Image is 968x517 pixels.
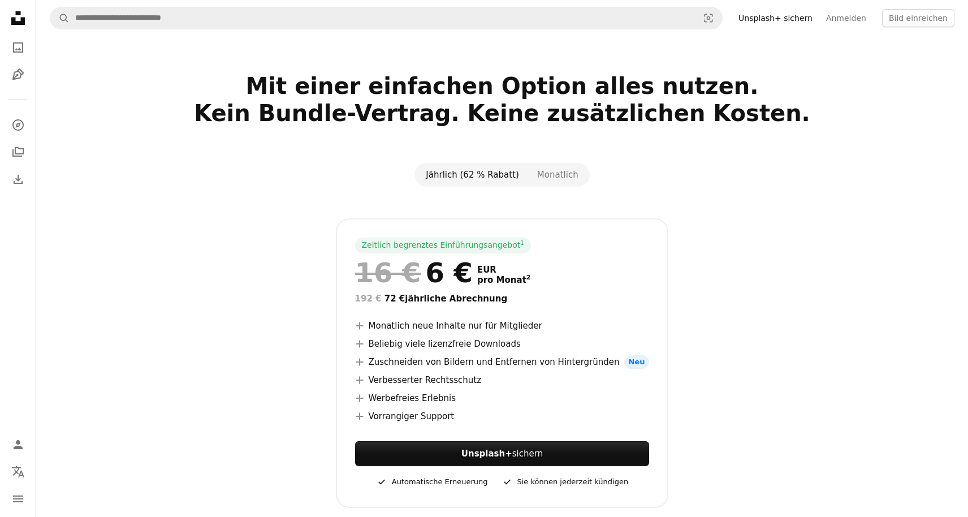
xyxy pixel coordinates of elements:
button: Sprache [7,460,29,483]
a: 1 [518,240,526,251]
a: Grafiken [7,63,29,86]
sup: 2 [526,274,531,281]
span: Neu [624,355,650,369]
div: 72 € jährliche Abrechnung [355,292,650,305]
a: Kollektionen [7,141,29,163]
a: Bisherige Downloads [7,168,29,191]
span: EUR [477,265,531,275]
button: Unsplash+sichern [355,441,650,466]
button: Visuelle Suche [695,7,722,29]
span: pro Monat [477,275,531,285]
a: Fotos [7,36,29,59]
a: Startseite — Unsplash [7,7,29,32]
a: Anmelden [819,9,873,27]
li: Werbefreies Erlebnis [355,391,650,405]
button: Menü [7,488,29,510]
li: Beliebig viele lizenzfreie Downloads [355,337,650,351]
sup: 1 [520,239,524,246]
li: Verbesserter Rechtsschutz [355,373,650,387]
button: Bild einreichen [882,9,954,27]
a: Unsplash+ sichern [732,9,819,27]
div: Sie können jederzeit kündigen [502,475,629,489]
strong: Unsplash+ [461,449,512,459]
button: Jährlich (62 % Rabatt) [417,165,528,184]
span: 192 € [355,294,382,304]
button: Monatlich [528,165,587,184]
div: Automatische Erneuerung [376,475,488,489]
div: Zeitlich begrenztes Einführungsangebot [355,238,531,253]
h2: Mit einer einfachen Option alles nutzen. Kein Bundle-Vertrag. Keine zusätzlichen Kosten. [136,72,868,154]
li: Monatlich neue Inhalte nur für Mitglieder [355,319,650,333]
button: Unsplash suchen [50,7,70,29]
li: Vorrangiger Support [355,410,650,423]
a: 2 [524,275,533,285]
a: Entdecken [7,114,29,136]
a: Anmelden / Registrieren [7,433,29,456]
form: Finden Sie Bildmaterial auf der ganzen Webseite [50,7,723,29]
span: 16 € [355,258,421,287]
li: Zuschneiden von Bildern und Entfernen von Hintergründen [355,355,650,369]
div: 6 € [355,258,473,287]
